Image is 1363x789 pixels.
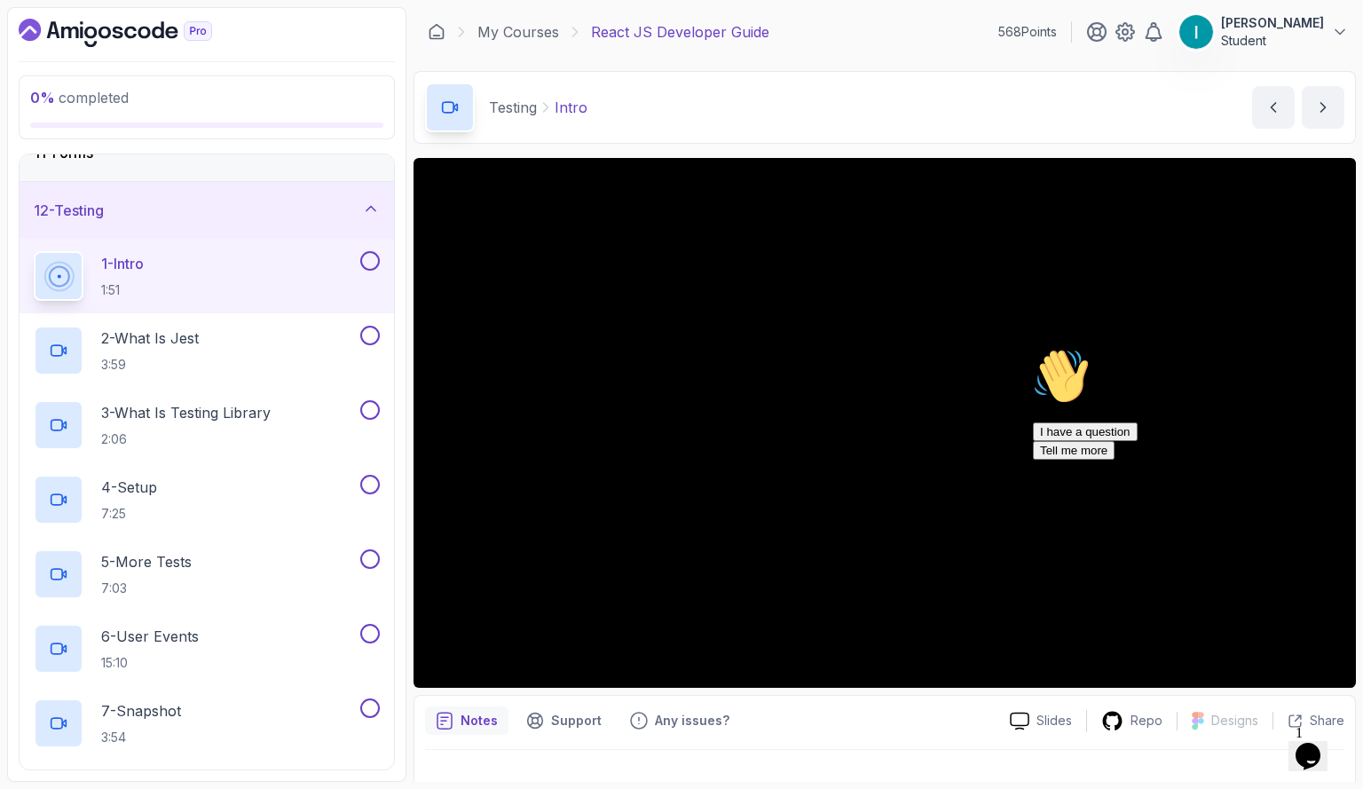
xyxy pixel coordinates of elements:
button: Tell me more [7,100,89,119]
p: Share [1310,712,1344,730]
button: 2-What Is Jest3:59 [34,326,380,375]
p: 3:59 [101,356,199,374]
button: Support button [516,706,612,735]
p: 2 - What Is Jest [101,327,199,349]
p: Testing [489,97,537,118]
p: 3:54 [101,729,181,746]
p: Intro [555,97,587,118]
button: 7-Snapshot3:54 [34,698,380,748]
button: 12-Testing [20,182,394,239]
a: Dashboard [19,19,253,47]
a: Dashboard [428,23,445,41]
button: 6-User Events15:10 [34,624,380,674]
p: 2:06 [101,430,271,448]
button: Feedback button [619,706,740,735]
p: 568 Points [998,23,1057,41]
img: user profile image [1179,15,1213,49]
button: notes button [425,706,508,735]
button: 5-More Tests7:03 [34,549,380,599]
p: 15:10 [101,654,199,672]
p: 4 - Setup [101,477,157,498]
button: 1-Intro1:51 [34,251,380,301]
span: 0 % [30,89,55,107]
p: 7:03 [101,580,192,597]
p: 3 - What Is Testing Library [101,402,271,423]
button: previous content [1252,86,1295,129]
p: Student [1221,32,1324,50]
p: 7 - Snapshot [101,700,181,722]
p: 6 - User Events [101,626,199,647]
p: Repo [1131,712,1162,730]
button: 3-What Is Testing Library2:06 [34,400,380,450]
p: 1 - Intro [101,253,144,274]
button: 4-Setup7:25 [34,475,380,525]
button: next content [1302,86,1344,129]
h3: 12 - Testing [34,200,104,221]
p: React JS Developer Guide [591,21,769,43]
span: completed [30,89,129,107]
button: user profile image[PERSON_NAME]Student [1178,14,1349,50]
a: Repo [1087,710,1177,732]
p: Designs [1211,712,1258,730]
iframe: 1 - Intro [414,158,1356,688]
a: Slides [996,712,1086,730]
p: 1:51 [101,281,144,299]
button: I have a question [7,82,112,100]
div: 👋Hi! How can we help?I have a questionTell me more [7,7,327,119]
iframe: chat widget [1288,718,1345,771]
p: Any issues? [655,712,729,730]
span: Hi! How can we help? [7,53,176,67]
button: Share [1272,712,1344,730]
p: 5 - More Tests [101,551,192,572]
p: Notes [461,712,498,730]
img: :wave: [7,7,64,64]
p: 7:25 [101,505,157,523]
p: [PERSON_NAME] [1221,14,1324,32]
p: Support [551,712,602,730]
p: Slides [1036,712,1072,730]
a: My Courses [477,21,559,43]
iframe: chat widget [1026,341,1345,709]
